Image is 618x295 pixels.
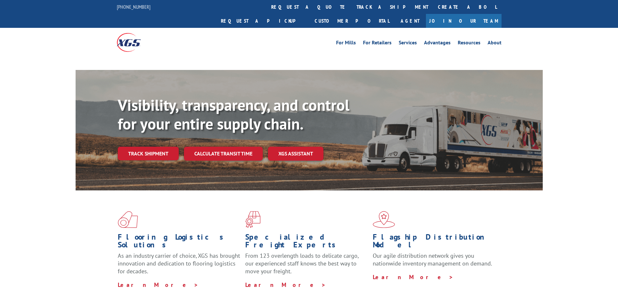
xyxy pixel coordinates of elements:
[399,40,417,47] a: Services
[363,40,392,47] a: For Retailers
[184,147,263,161] a: Calculate transit time
[373,252,492,267] span: Our agile distribution network gives you nationwide inventory management on demand.
[458,40,480,47] a: Resources
[373,211,395,228] img: xgs-icon-flagship-distribution-model-red
[488,40,502,47] a: About
[245,233,368,252] h1: Specialized Freight Experts
[245,281,326,289] a: Learn More >
[373,273,454,281] a: Learn More >
[245,211,261,228] img: xgs-icon-focused-on-flooring-red
[373,233,495,252] h1: Flagship Distribution Model
[310,14,394,28] a: Customer Portal
[118,211,138,228] img: xgs-icon-total-supply-chain-intelligence-red
[118,147,179,160] a: Track shipment
[245,252,368,281] p: From 123 overlength loads to delicate cargo, our experienced staff knows the best way to move you...
[426,14,502,28] a: Join Our Team
[216,14,310,28] a: Request a pickup
[118,252,240,275] span: As an industry carrier of choice, XGS has brought innovation and dedication to flooring logistics...
[117,4,151,10] a: [PHONE_NUMBER]
[394,14,426,28] a: Agent
[118,281,199,289] a: Learn More >
[268,147,323,161] a: XGS ASSISTANT
[118,233,240,252] h1: Flooring Logistics Solutions
[118,95,349,134] b: Visibility, transparency, and control for your entire supply chain.
[424,40,451,47] a: Advantages
[336,40,356,47] a: For Mills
